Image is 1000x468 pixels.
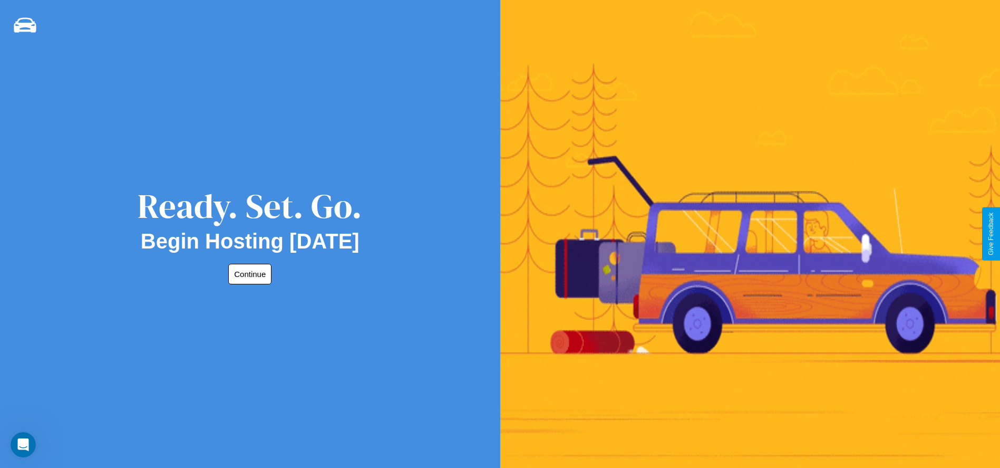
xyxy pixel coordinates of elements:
div: Give Feedback [987,213,995,255]
h2: Begin Hosting [DATE] [141,230,360,253]
iframe: Intercom live chat [11,432,36,457]
div: Ready. Set. Go. [138,183,362,230]
button: Continue [228,264,271,284]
